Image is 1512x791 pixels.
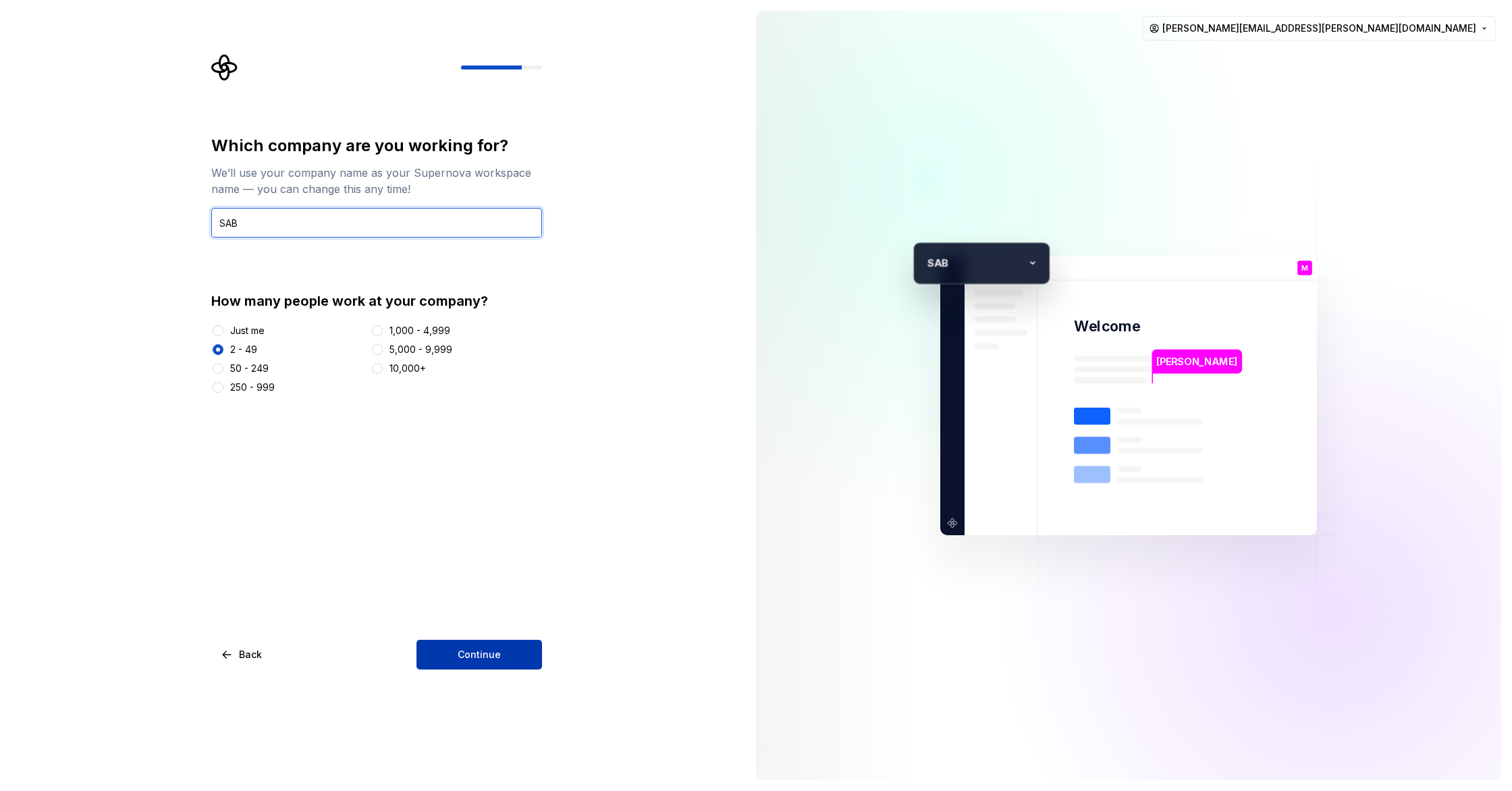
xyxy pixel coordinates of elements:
[389,343,452,356] div: 5,000 - 9,999
[230,362,269,375] div: 50 - 249
[211,165,542,197] div: We’ll use your company name as your Supernova workspace name — you can change this any time!
[1301,265,1308,272] p: M
[920,254,934,271] p: S
[211,54,238,81] svg: Supernova Logo
[458,648,501,661] span: Continue
[416,640,542,670] button: Continue
[211,640,273,670] button: Back
[389,362,426,375] div: 10,000+
[211,208,542,238] input: Company name
[1143,16,1496,40] button: [PERSON_NAME][EMAIL_ADDRESS][PERSON_NAME][DOMAIN_NAME]
[389,324,450,337] div: 1,000 - 4,999
[230,343,257,356] div: 2 - 49
[230,324,265,337] div: Just me
[1074,317,1140,336] p: Welcome
[211,135,542,157] div: Which company are you working for?
[230,381,275,394] div: 250 - 999
[1162,22,1476,35] span: [PERSON_NAME][EMAIL_ADDRESS][PERSON_NAME][DOMAIN_NAME]
[1156,354,1237,369] p: [PERSON_NAME]
[211,292,542,310] div: How many people work at your company?
[934,254,1023,271] p: AB
[239,648,262,661] span: Back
